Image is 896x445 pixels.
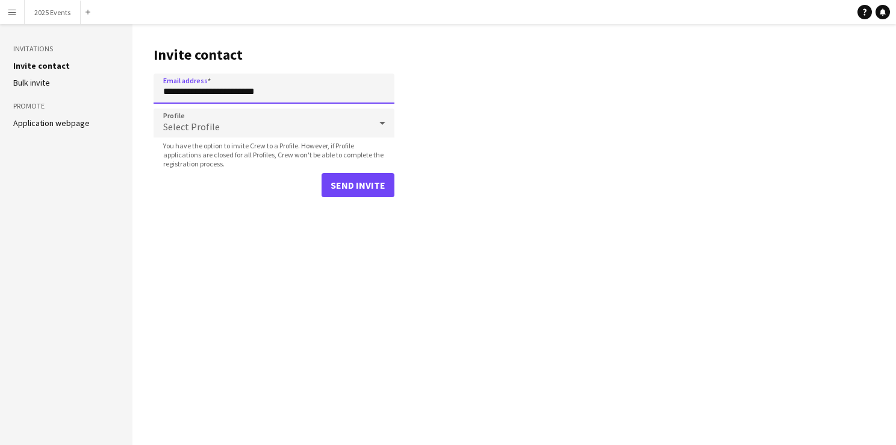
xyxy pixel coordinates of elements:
[163,121,220,133] span: Select Profile
[25,1,81,24] button: 2025 Events
[322,173,394,197] button: Send invite
[13,43,119,54] h3: Invitations
[13,118,90,128] a: Application webpage
[13,77,50,88] a: Bulk invite
[13,60,70,71] a: Invite contact
[154,141,394,168] span: You have the option to invite Crew to a Profile. However, if Profile applications are closed for ...
[154,46,394,64] h1: Invite contact
[13,101,119,112] h3: Promote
